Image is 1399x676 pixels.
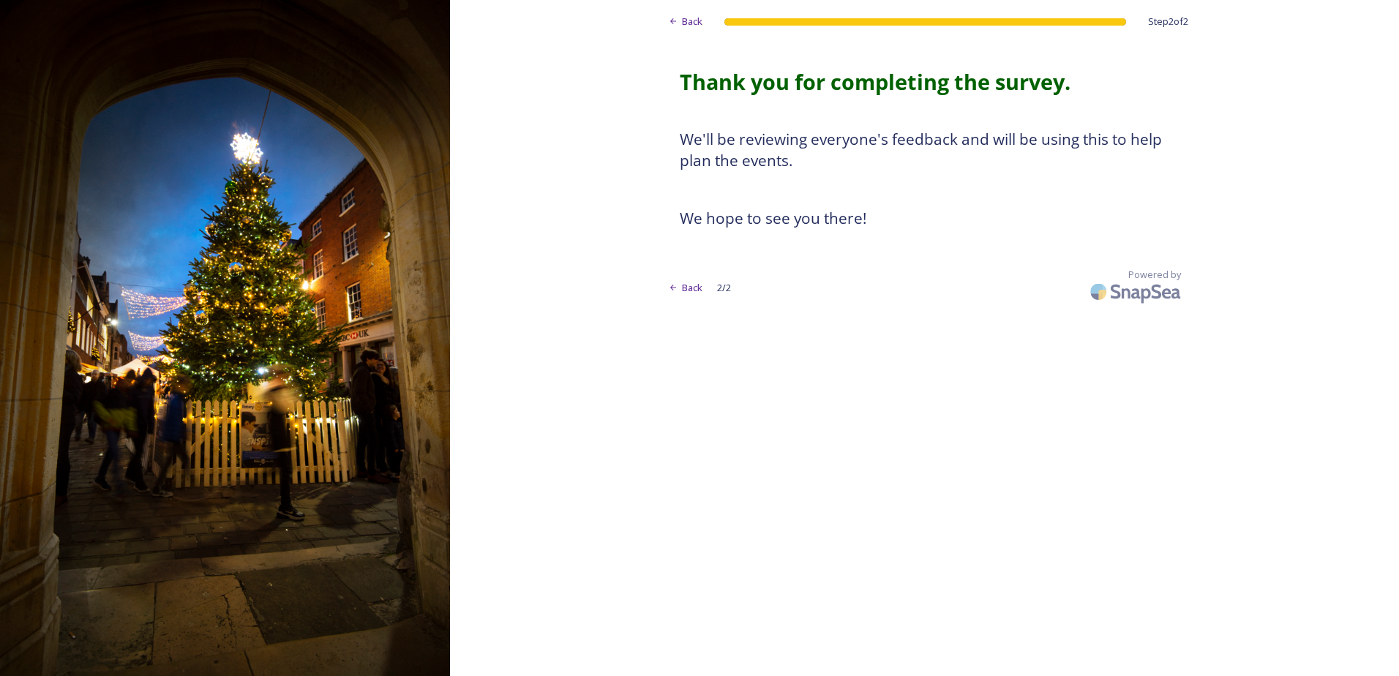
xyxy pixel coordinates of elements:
[1086,274,1188,309] img: SnapSea Logo
[682,281,702,295] span: Back
[1148,15,1188,29] span: Step 2 of 2
[680,67,1070,96] strong: Thank you for completing the survey.
[1128,268,1181,282] span: Powered by
[680,208,1170,230] h3: We hope to see you there!
[717,281,731,295] span: 2 / 2
[680,129,1170,172] h3: We'll be reviewing everyone's feedback and will be using this to help plan the events.
[682,15,702,29] span: Back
